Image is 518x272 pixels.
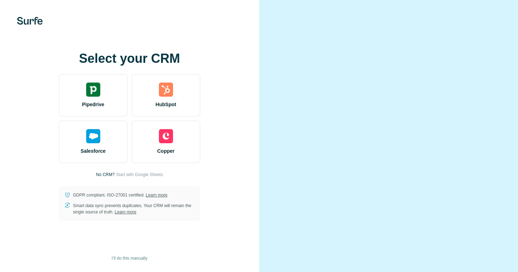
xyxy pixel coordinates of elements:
img: pipedrive's logo [86,83,100,97]
a: Learn more [146,193,167,198]
img: hubspot's logo [159,83,173,97]
span: Copper [157,147,174,155]
span: Salesforce [81,147,106,155]
img: copper's logo [159,129,173,143]
span: HubSpot [156,101,176,108]
button: Start with Google Sheets [116,171,163,178]
a: Learn more [115,210,136,214]
p: GDPR compliant. ISO-27001 certified. [73,192,167,198]
img: salesforce's logo [86,129,100,143]
h1: Select your CRM [59,52,200,66]
p: Smart data sync prevents duplicates. Your CRM will remain the single source of truth. [73,203,195,215]
span: Pipedrive [82,101,104,108]
span: I’ll do this manually [112,255,147,261]
button: I’ll do this manually [107,253,152,264]
img: Surfe's logo [17,17,43,25]
p: No CRM? [96,171,115,178]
